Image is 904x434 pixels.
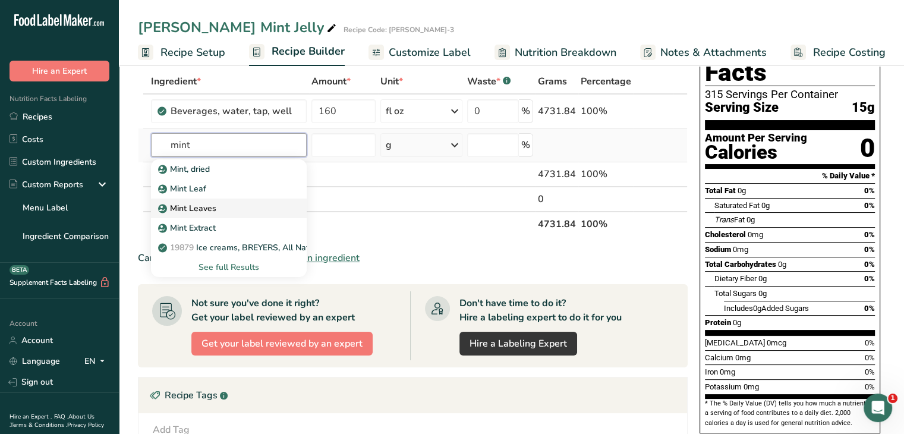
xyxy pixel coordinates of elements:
p: Mint Leaves [160,202,216,215]
span: Protein [705,318,731,327]
section: * The % Daily Value (DV) tells you how much a nutrient in a serving of food contributes to a dail... [705,399,875,428]
div: 100% [581,104,631,118]
span: 0mg [748,230,763,239]
span: Iron [705,367,718,376]
span: 0mg [744,382,759,391]
iframe: Intercom live chat [864,394,892,422]
span: Recipe Builder [272,43,345,59]
span: Recipe Costing [813,45,886,61]
span: Includes Added Sugars [724,304,809,313]
span: Total Sugars [714,289,757,298]
a: Mint Extract [151,218,307,238]
div: See full Results [151,257,307,277]
div: fl oz [386,104,404,118]
span: Recipe Setup [160,45,225,61]
th: Net Totals [149,211,536,236]
div: Recipe Tags [138,378,687,413]
span: Sodium [705,245,731,254]
div: Recipe Code: [PERSON_NAME]-3 [344,24,454,35]
span: Grams [538,74,567,89]
a: Recipe Setup [138,39,225,66]
span: 0% [865,338,875,347]
div: Custom Reports [10,178,83,191]
a: 19879Ice creams, BREYERS, All Natural Light Mint Chocolate Chip [151,238,307,257]
th: 100% [578,211,634,236]
span: Ingredient [151,74,201,89]
button: Get your label reviewed by an expert [191,332,373,356]
a: Nutrition Breakdown [494,39,616,66]
p: Mint, dried [160,163,210,175]
a: Mint Leaves [151,199,307,218]
a: Language [10,351,60,372]
span: 0g [753,304,761,313]
a: Recipe Costing [790,39,886,66]
section: % Daily Value * [705,169,875,183]
span: Calcium [705,353,733,362]
div: [PERSON_NAME] Mint Jelly [138,17,339,38]
a: About Us . [10,413,95,429]
span: 0% [864,201,875,210]
div: Waste [467,74,511,89]
div: 0 [860,133,875,164]
span: 0g [746,215,755,224]
span: 0% [865,367,875,376]
span: Saturated Fat [714,201,760,210]
div: Calories [705,144,807,161]
div: BETA [10,265,29,275]
span: 0mg [735,353,751,362]
p: Mint Extract [160,222,216,234]
span: 0% [864,304,875,313]
div: See full Results [160,261,297,273]
span: Customize Label [389,45,471,61]
div: 4731.84 [538,167,576,181]
span: 1 [888,394,897,403]
a: Hire an Expert . [10,413,52,421]
div: EN [84,354,109,369]
span: 19879 [170,242,194,253]
i: Trans [714,215,734,224]
span: 0% [864,274,875,283]
div: Amount Per Serving [705,133,807,144]
div: Can't find your ingredient? [138,251,688,265]
a: Notes & Attachments [640,39,767,66]
a: Terms & Conditions . [10,421,67,429]
span: Serving Size [705,100,779,115]
a: FAQ . [54,413,68,421]
span: Percentage [581,74,631,89]
span: 0g [761,201,770,210]
span: 0g [758,274,767,283]
div: 0 [538,192,576,206]
span: Notes & Attachments [660,45,767,61]
a: Customize Label [368,39,471,66]
span: Unit [380,74,403,89]
p: Mint Leaf [160,183,206,195]
span: Nutrition Breakdown [515,45,616,61]
span: 0mcg [767,338,786,347]
span: Dietary Fiber [714,274,757,283]
a: Mint Leaf [151,179,307,199]
div: Beverages, water, tap, well [171,104,300,118]
a: Privacy Policy [67,421,104,429]
span: Cholesterol [705,230,746,239]
div: 315 Servings Per Container [705,89,875,100]
span: 15g [852,100,875,115]
span: 0g [738,186,746,195]
div: Not sure you've done it right? Get your label reviewed by an expert [191,296,355,325]
span: [MEDICAL_DATA] [705,338,765,347]
span: 0% [864,186,875,195]
th: 4731.84 [536,211,578,236]
span: 0mg [720,367,735,376]
div: 100% [581,167,631,181]
span: 0% [864,260,875,269]
span: 0g [758,289,767,298]
div: Don't have time to do it? Hire a labeling expert to do it for you [459,296,622,325]
a: Mint, dried [151,159,307,179]
span: Get your label reviewed by an expert [201,336,363,351]
span: 0% [865,353,875,362]
span: Potassium [705,382,742,391]
h1: Nutrition Facts [705,32,875,86]
a: Recipe Builder [249,38,345,67]
input: Add Ingredient [151,133,307,157]
span: Amount [311,74,351,89]
span: Total Fat [705,186,736,195]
